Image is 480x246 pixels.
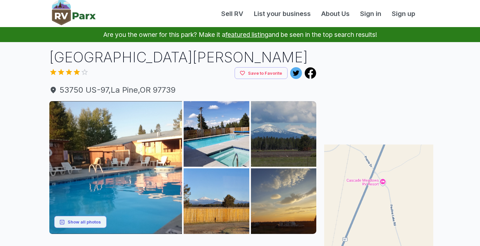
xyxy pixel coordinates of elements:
button: Save to Favorite [235,67,288,79]
a: featured listing [225,31,268,38]
img: AAcXr8ro_SahgkO92wE0rRp4t11iHE15-KIdUQNclr6xSd1gWsqSkU5oWy1rh6eWrqQ8uBnLNSd4QREmVq8FPejH7tg4iQljO... [251,101,317,167]
a: Sign up [387,9,421,19]
h1: [GEOGRAPHIC_DATA][PERSON_NAME] [49,47,317,67]
a: Sign in [355,9,387,19]
a: List your business [249,9,316,19]
span: 53750 US-97 , La Pine , OR 97739 [49,84,317,96]
a: Sell RV [216,9,249,19]
img: AAcXr8qlqQNMpHQVBXZPL3nm9Vo4nj58LZ078lEosMPhYVVWdMEJ68SXXsJbNZtnNyYnqXTn832mvlY7KU-b1QbaiNR8LjXdZ... [49,101,182,234]
a: About Us [316,9,355,19]
a: 53750 US-97,La Pine,OR 97739 [49,84,317,96]
p: Are you the owner for this park? Make it a and be seen in the top search results! [8,27,472,42]
img: AAcXr8qsPHFhLN0-Rf8RE09aQpA-eBPldQr8Mm_h64GqZycR4nlK_76UUvt5OfPb-kyEYuZm8HSiv3p6rLQJGRTf8MzmEWL2g... [251,168,317,234]
img: AAcXr8p_oIm-a21Qo1_u6kwoRskIdsakhPx0EgVbDmO3T2MNpek6tUecL5cNYU-3puLudlcaGDGiZDFGRHgFPsAuVZnpW9l5i... [184,101,249,167]
button: Show all photos [54,216,107,228]
img: AAcXr8qjFFPOSJbVEKCu_BctEoUYdypVhdH62vseRWU9j0WQKMuLddoQA340CrX_K5m2LJQlgjb5Etn4slC9afPc9K5ndIAoa... [184,168,249,234]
